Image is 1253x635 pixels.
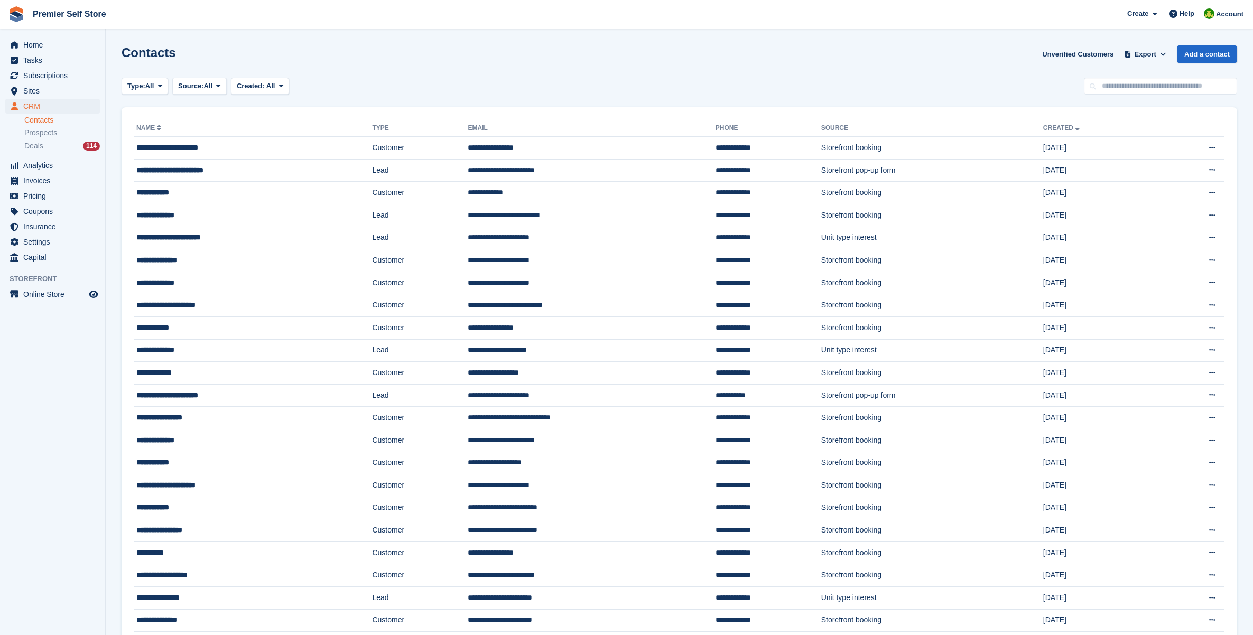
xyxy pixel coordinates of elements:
td: Storefront booking [821,519,1043,542]
span: Subscriptions [23,68,87,83]
a: menu [5,38,100,52]
td: Storefront pop-up form [821,384,1043,407]
span: CRM [23,99,87,114]
td: Unit type interest [821,227,1043,249]
span: Sites [23,83,87,98]
td: Customer [372,249,468,272]
td: [DATE] [1043,474,1158,497]
td: [DATE] [1043,159,1158,182]
td: Lead [372,159,468,182]
td: [DATE] [1043,429,1158,452]
td: [DATE] [1043,249,1158,272]
th: Source [821,120,1043,137]
a: menu [5,99,100,114]
td: [DATE] [1043,519,1158,542]
td: [DATE] [1043,294,1158,317]
td: Lead [372,204,468,227]
td: Customer [372,429,468,452]
button: Created: All [231,78,289,95]
td: Customer [372,609,468,632]
td: Customer [372,182,468,204]
a: Premier Self Store [29,5,110,23]
td: Customer [372,407,468,429]
img: Millie Walcroft [1204,8,1214,19]
th: Phone [716,120,821,137]
a: menu [5,158,100,173]
span: Settings [23,235,87,249]
span: Created: [237,82,265,90]
td: Lead [372,384,468,407]
span: Type: [127,81,145,91]
td: [DATE] [1043,407,1158,429]
td: [DATE] [1043,564,1158,587]
a: menu [5,173,100,188]
span: Analytics [23,158,87,173]
span: Storefront [10,274,105,284]
img: stora-icon-8386f47178a22dfd0bd8f6a31ec36ba5ce8667c1dd55bd0f319d3a0aa187defe.svg [8,6,24,22]
td: Customer [372,474,468,497]
h1: Contacts [122,45,176,60]
td: [DATE] [1043,316,1158,339]
td: Storefront booking [821,474,1043,497]
span: Create [1127,8,1148,19]
td: Unit type interest [821,587,1043,610]
td: Storefront booking [821,407,1043,429]
a: menu [5,83,100,98]
td: Unit type interest [821,339,1043,362]
td: Storefront booking [821,294,1043,317]
div: 114 [83,142,100,151]
td: [DATE] [1043,137,1158,160]
td: [DATE] [1043,339,1158,362]
td: Customer [372,272,468,294]
td: Customer [372,362,468,385]
td: Storefront booking [821,564,1043,587]
a: Created [1043,124,1082,132]
span: Help [1180,8,1194,19]
button: Source: All [172,78,227,95]
span: Tasks [23,53,87,68]
td: Storefront booking [821,362,1043,385]
span: Invoices [23,173,87,188]
button: Type: All [122,78,168,95]
td: [DATE] [1043,587,1158,610]
span: Coupons [23,204,87,219]
td: Storefront booking [821,137,1043,160]
span: Prospects [24,128,57,138]
a: menu [5,287,100,302]
td: Storefront booking [821,541,1043,564]
td: [DATE] [1043,541,1158,564]
td: Storefront booking [821,182,1043,204]
span: Export [1135,49,1156,60]
td: Customer [372,137,468,160]
td: Storefront booking [821,316,1043,339]
td: Storefront booking [821,429,1043,452]
a: menu [5,250,100,265]
span: Account [1216,9,1243,20]
span: Home [23,38,87,52]
td: Lead [372,587,468,610]
td: Storefront pop-up form [821,159,1043,182]
a: Name [136,124,163,132]
span: All [145,81,154,91]
a: menu [5,235,100,249]
td: Lead [372,227,468,249]
td: Storefront booking [821,497,1043,519]
td: Customer [372,519,468,542]
td: [DATE] [1043,204,1158,227]
td: Storefront booking [821,204,1043,227]
td: [DATE] [1043,452,1158,474]
td: Storefront booking [821,272,1043,294]
td: Customer [372,294,468,317]
button: Export [1122,45,1168,63]
td: Storefront booking [821,452,1043,474]
td: Customer [372,564,468,587]
th: Email [468,120,715,137]
span: All [266,82,275,90]
a: menu [5,204,100,219]
a: menu [5,68,100,83]
td: [DATE] [1043,384,1158,407]
th: Type [372,120,468,137]
span: Online Store [23,287,87,302]
span: Deals [24,141,43,151]
td: [DATE] [1043,272,1158,294]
